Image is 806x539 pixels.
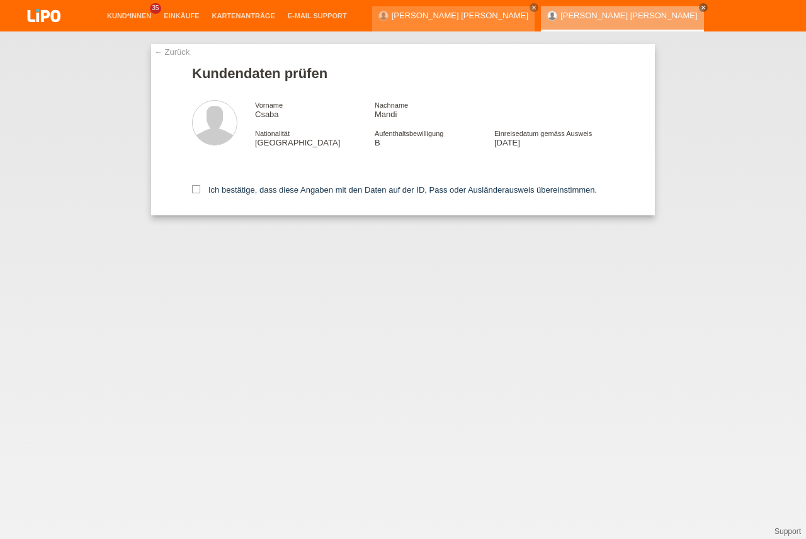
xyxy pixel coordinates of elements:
span: Nachname [375,101,408,109]
span: Vorname [255,101,283,109]
span: Aufenthaltsbewilligung [375,130,443,137]
i: close [700,4,707,11]
a: [PERSON_NAME] [PERSON_NAME] [392,11,528,20]
div: B [375,128,494,147]
span: 35 [150,3,161,14]
a: LIPO pay [13,26,76,35]
div: [DATE] [494,128,614,147]
span: Einreisedatum gemäss Ausweis [494,130,592,137]
a: ← Zurück [154,47,190,57]
a: Einkäufe [157,12,205,20]
a: [PERSON_NAME] [PERSON_NAME] [560,11,697,20]
span: Nationalität [255,130,290,137]
div: [GEOGRAPHIC_DATA] [255,128,375,147]
label: Ich bestätige, dass diese Angaben mit den Daten auf der ID, Pass oder Ausländerausweis übereinsti... [192,185,597,195]
div: Csaba [255,100,375,119]
h1: Kundendaten prüfen [192,65,614,81]
a: close [530,3,538,12]
i: close [531,4,537,11]
a: E-Mail Support [281,12,353,20]
a: Support [775,527,801,536]
a: Kartenanträge [206,12,281,20]
a: close [699,3,708,12]
div: Mandi [375,100,494,119]
a: Kund*innen [101,12,157,20]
